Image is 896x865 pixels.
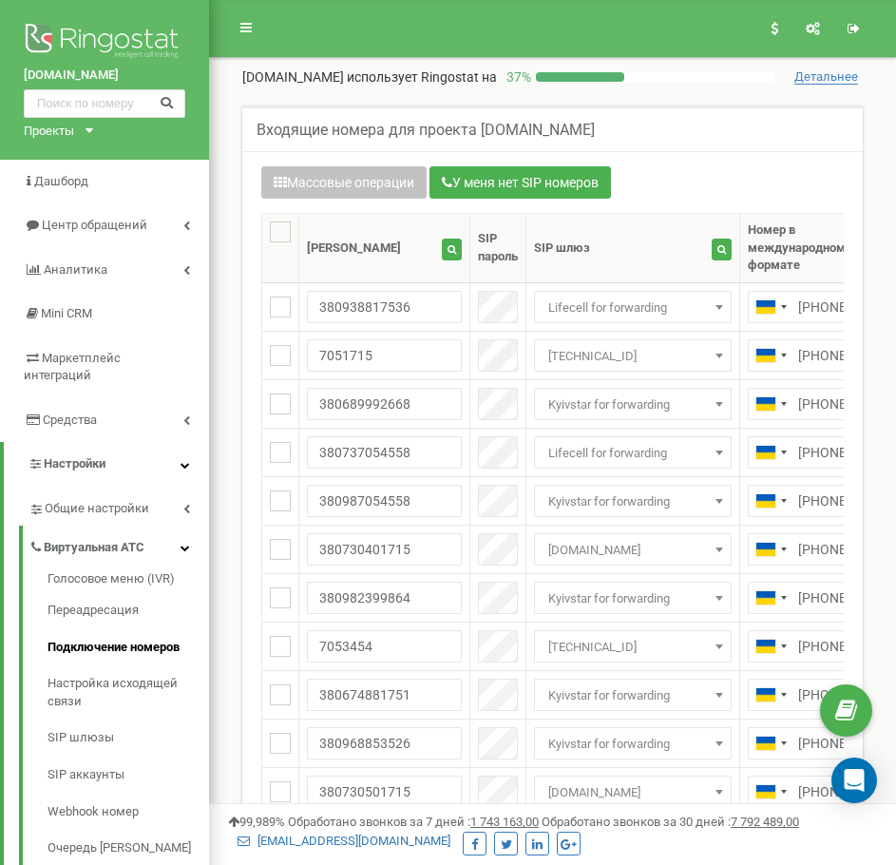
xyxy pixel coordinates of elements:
h5: Входящие номера для проекта [DOMAIN_NAME] [257,122,595,139]
span: 99,989% [228,815,285,829]
div: Telephone country code [749,534,792,565]
p: 37 % [497,67,536,86]
div: Telephone country code [749,486,792,516]
button: Массовые операции [261,166,427,199]
span: Kyivstar for forwarding [534,582,732,614]
span: Kyivstar for forwarding [534,727,732,759]
a: Webhook номер [48,794,209,831]
span: Виртуальная АТС [44,539,144,557]
span: Kyivstar for forwarding [541,731,725,758]
span: csbc.lifecell.ua [534,776,732,808]
div: Telephone country code [749,680,792,710]
div: Telephone country code [749,292,792,322]
p: [DOMAIN_NAME] [242,67,497,86]
a: [EMAIL_ADDRESS][DOMAIN_NAME] [238,834,450,848]
div: Telephone country code [749,340,792,371]
a: [DOMAIN_NAME] [24,67,185,85]
div: Telephone country code [749,728,792,759]
span: Kyivstar for forwarding [541,682,725,709]
div: Telephone country code [749,777,792,807]
span: Общие настройки [45,500,149,518]
span: Mini CRM [41,306,92,320]
a: Настройки [4,442,209,487]
a: Общие настройки [29,487,209,526]
div: Telephone country code [749,631,792,662]
div: [PERSON_NAME] [307,240,401,258]
span: Детальнее [794,69,858,85]
span: Lifecell for forwarding [534,436,732,469]
a: Переадресация [48,592,209,629]
span: Настройки [44,456,105,471]
span: Маркетплейс интеграций [24,351,121,383]
span: Центр обращений [42,218,147,232]
div: Проекты [24,123,74,141]
a: Виртуальная АТС [29,526,209,565]
a: SIP аккаунты [48,757,209,794]
a: Подключение номеров [48,629,209,666]
span: Обработано звонков за 30 дней : [542,815,799,829]
span: 91.210.116.35 [541,343,725,370]
button: У меня нет SIP номеров [429,166,611,199]
span: Kyivstar for forwarding [541,586,725,612]
span: Обработано звонков за 7 дней : [288,815,539,829]
span: csbc.lifecell.ua [534,533,732,566]
div: Telephone country code [749,583,792,613]
span: csbc.lifecell.ua [541,779,725,806]
div: Telephone country code [749,437,792,468]
span: Kyivstar for forwarding [534,388,732,420]
span: использует Ringostat на [347,69,497,85]
a: Настройка исходящей связи [48,665,209,720]
span: Lifecell for forwarding [541,295,725,321]
div: Номер в международном формате [748,221,878,275]
span: Lifecell for forwarding [534,291,732,323]
div: SIP шлюз [534,240,590,258]
span: Средства [43,413,97,427]
span: Kyivstar for forwarding [541,489,725,515]
span: Lifecell for forwarding [541,440,725,467]
span: csbc.lifecell.ua [541,537,725,564]
span: Kyivstar for forwarding [534,679,732,711]
u: 7 792 489,00 [731,815,799,829]
input: Поиск по номеру [24,89,185,118]
span: Дашборд [34,174,88,188]
span: Аналитика [44,262,107,277]
span: Kyivstar for forwarding [534,485,732,517]
th: SIP пароль [470,214,526,283]
div: Telephone country code [749,389,792,419]
div: Open Intercom Messenger [831,758,877,803]
span: 91.210.116.35 [541,634,725,661]
span: 91.210.116.35 [534,339,732,372]
a: SIP шлюзы [48,720,209,757]
span: Kyivstar for forwarding [541,392,725,418]
a: Голосовое меню (IVR) [48,570,209,593]
u: 1 743 163,00 [470,815,539,829]
img: Ringostat logo [24,19,185,67]
span: 91.210.116.35 [534,630,732,663]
